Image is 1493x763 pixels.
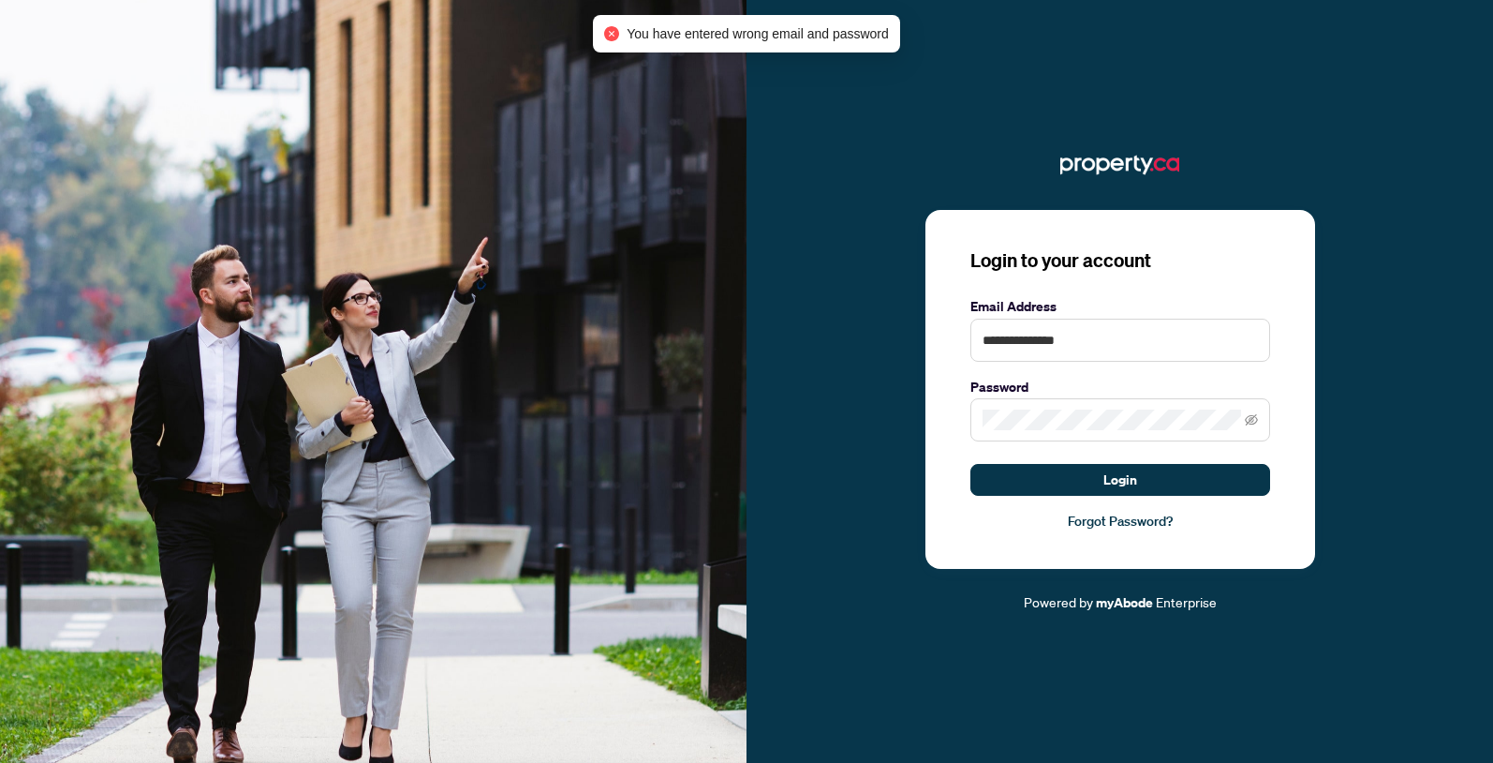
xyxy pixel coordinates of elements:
[1096,592,1153,613] a: myAbode
[1245,413,1258,426] span: eye-invisible
[970,247,1270,274] h3: Login to your account
[970,511,1270,531] a: Forgot Password?
[1156,593,1217,610] span: Enterprise
[1024,593,1093,610] span: Powered by
[970,464,1270,496] button: Login
[1103,465,1137,495] span: Login
[604,26,619,41] span: close-circle
[1060,150,1179,180] img: ma-logo
[970,296,1270,317] label: Email Address
[627,23,889,44] span: You have entered wrong email and password
[970,377,1270,397] label: Password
